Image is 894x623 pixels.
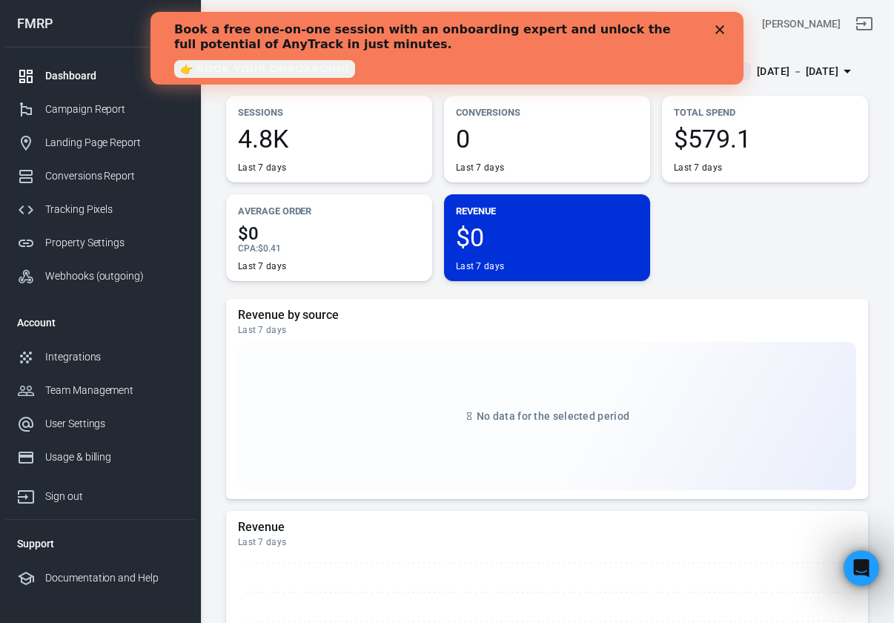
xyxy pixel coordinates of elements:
[238,203,420,219] p: Average Order
[437,11,659,36] button: Find anything...⌘ + K
[674,126,856,151] span: $579.1
[5,441,195,474] a: Usage & billing
[45,168,183,184] div: Conversions Report
[45,349,183,365] div: Integrations
[5,374,195,407] a: Team Management
[674,105,856,120] p: Total Spend
[847,6,882,42] a: Sign out
[238,225,420,243] span: $0
[5,226,195,260] a: Property Settings
[456,260,504,272] div: Last 7 days
[45,202,183,217] div: Tracking Pixels
[45,268,183,284] div: Webhooks (outgoing)
[5,526,195,561] li: Support
[5,340,195,374] a: Integrations
[45,383,183,398] div: Team Management
[5,126,195,159] a: Landing Page Report
[5,474,195,513] a: Sign out
[757,62,838,81] div: [DATE] － [DATE]
[45,135,183,151] div: Landing Page Report
[5,260,195,293] a: Webhooks (outgoing)
[844,550,879,586] iframe: Intercom live chat
[150,12,744,85] iframe: Intercom live chat banner
[5,305,195,340] li: Account
[238,308,856,323] h5: Revenue by source
[45,68,183,84] div: Dashboard
[5,93,195,126] a: Campaign Report
[456,126,638,151] span: 0
[238,536,856,548] div: Last 7 days
[238,260,286,272] div: Last 7 days
[5,17,195,30] div: FMRP
[565,13,580,22] div: Close
[238,243,258,254] span: CPA :
[762,16,841,32] div: Account id: ckFM7w2I
[5,193,195,226] a: Tracking Pixels
[45,489,183,504] div: Sign out
[45,235,183,251] div: Property Settings
[238,105,420,120] p: Sessions
[258,243,281,254] span: $0.41
[238,162,286,174] div: Last 7 days
[45,570,183,586] div: Documentation and Help
[238,126,420,151] span: 4.8K
[219,10,293,38] button: FMRP
[456,203,638,219] p: Revenue
[670,59,868,84] button: Last 7 days[DATE] － [DATE]
[45,102,183,117] div: Campaign Report
[5,159,195,193] a: Conversions Report
[238,520,856,535] h5: Revenue
[456,162,504,174] div: Last 7 days
[5,59,195,93] a: Dashboard
[5,407,195,441] a: User Settings
[477,410,629,422] span: No data for the selected period
[45,416,183,432] div: User Settings
[456,105,638,120] p: Conversions
[238,324,856,336] div: Last 7 days
[45,449,183,465] div: Usage & billing
[456,225,638,250] span: $0
[674,162,722,174] div: Last 7 days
